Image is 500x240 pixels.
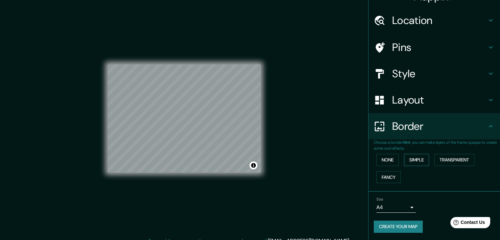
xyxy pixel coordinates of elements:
[374,221,423,233] button: Create your map
[392,67,487,80] h4: Style
[369,113,500,139] div: Border
[392,120,487,133] h4: Border
[441,214,493,233] iframe: Help widget launcher
[392,93,487,107] h4: Layout
[403,140,410,145] b: Hint
[250,161,257,169] button: Toggle attribution
[376,171,401,183] button: Fancy
[369,7,500,34] div: Location
[376,197,383,202] label: Size
[376,202,416,213] div: A4
[369,87,500,113] div: Layout
[374,139,500,151] p: Choose a border. : you can make layers of the frame opaque to create some cool effects.
[108,64,261,173] canvas: Map
[369,34,500,60] div: Pins
[369,60,500,87] div: Style
[392,14,487,27] h4: Location
[434,154,474,166] button: Transparent
[376,154,399,166] button: None
[404,154,429,166] button: Simple
[392,41,487,54] h4: Pins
